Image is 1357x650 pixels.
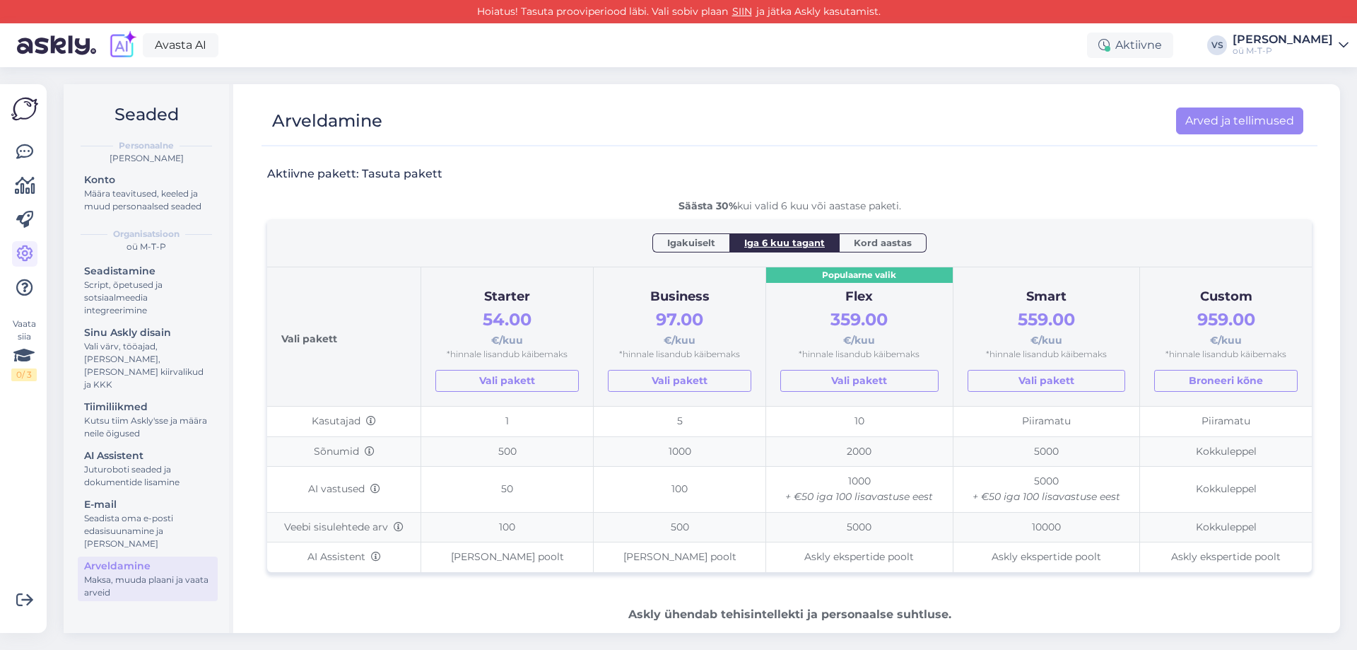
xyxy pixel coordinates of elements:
[953,542,1140,572] td: Askly ekspertide poolt
[608,306,751,348] div: €/kuu
[78,446,218,491] a: AI AssistentJuturoboti seaded ja dokumentide lisamine
[119,139,174,152] b: Personaalne
[84,574,211,599] div: Maksa, muuda plaani ja vaata arveid
[113,228,180,240] b: Organisatsioon
[84,463,211,489] div: Juturoboti seaded ja dokumentide lisamine
[766,267,953,284] div: Populaarne valik
[953,436,1140,467] td: 5000
[421,406,594,436] td: 1
[84,279,211,317] div: Script, õpetused ja sotsiaalmeedia integreerimine
[1176,108,1303,134] a: Arved ja tellimused
[84,497,211,512] div: E-mail
[483,309,531,330] span: 54.00
[84,173,211,187] div: Konto
[1197,309,1255,330] span: 959.00
[11,318,37,381] div: Vaata siia
[267,166,442,182] h3: Aktiivne pakett: Tasuta pakett
[1140,467,1312,512] td: Kokkuleppel
[1140,512,1312,542] td: Kokkuleppel
[1233,34,1349,57] a: [PERSON_NAME]oü M-T-P
[678,199,737,212] b: Säästa 30%
[780,370,939,392] a: Vali pakett
[780,287,939,307] div: Flex
[594,512,766,542] td: 500
[84,559,211,574] div: Arveldamine
[75,101,218,128] h2: Seaded
[744,236,825,250] span: Iga 6 kuu tagant
[84,325,211,340] div: Sinu Askly disain
[830,309,888,330] span: 359.00
[608,348,751,361] div: *hinnale lisandub käibemaks
[84,512,211,550] div: Seadista oma e-posti edasisuunamine ja [PERSON_NAME]
[766,467,953,512] td: 1000
[766,542,953,572] td: Askly ekspertide poolt
[1233,45,1333,57] div: oü M-T-P
[1154,348,1298,361] div: *hinnale lisandub käibemaks
[780,348,939,361] div: *hinnale lisandub käibemaks
[973,490,1120,503] i: + €50 iga 100 lisavastuse eest
[267,512,421,542] td: Veebi sisulehtede arv
[766,512,953,542] td: 5000
[107,30,137,60] img: explore-ai
[421,436,594,467] td: 500
[953,467,1140,512] td: 5000
[1233,34,1333,45] div: [PERSON_NAME]
[594,542,766,572] td: [PERSON_NAME] poolt
[267,436,421,467] td: Sõnumid
[78,557,218,601] a: ArveldamineMaksa, muuda plaani ja vaata arveid
[1140,542,1312,572] td: Askly ekspertide poolt
[435,370,579,392] a: Vali pakett
[766,406,953,436] td: 10
[435,348,579,361] div: *hinnale lisandub käibemaks
[594,467,766,512] td: 100
[78,170,218,215] a: KontoMäära teavitused, keeled ja muud personaalsed seaded
[628,608,951,621] b: Askly ühendab tehisintellekti ja personaalse suhtluse.
[953,406,1140,436] td: Piiramatu
[435,306,579,348] div: €/kuu
[1207,35,1227,55] div: VS
[78,495,218,552] a: E-mailSeadista oma e-posti edasisuunamine ja [PERSON_NAME]
[84,264,211,279] div: Seadistamine
[968,348,1126,361] div: *hinnale lisandub käibemaks
[75,240,218,253] div: oü M-T-P
[766,436,953,467] td: 2000
[267,542,421,572] td: AI Assistent
[78,262,218,319] a: SeadistamineScript, õpetused ja sotsiaalmeedia integreerimine
[608,370,751,392] a: Vali pakett
[84,340,211,391] div: Vali värv, tööajad, [PERSON_NAME], [PERSON_NAME] kiirvalikud ja KKK
[11,368,37,381] div: 0 / 3
[143,33,218,57] a: Avasta AI
[953,512,1140,542] td: 10000
[78,323,218,393] a: Sinu Askly disainVali värv, tööajad, [PERSON_NAME], [PERSON_NAME] kiirvalikud ja KKK
[785,490,933,503] i: + €50 iga 100 lisavastuse eest
[1154,287,1298,307] div: Custom
[272,108,382,134] div: Arveldamine
[78,397,218,442] a: TiimiliikmedKutsu tiim Askly'sse ja määra neile õigused
[84,414,211,440] div: Kutsu tiim Askly'sse ja määra neile õigused
[1154,306,1298,348] div: €/kuu
[968,306,1126,348] div: €/kuu
[267,467,421,512] td: AI vastused
[608,287,751,307] div: Business
[267,606,1312,640] div: Toetame parimaid tiime, igal ajal, igas kanalis, igas keeles.
[267,199,1312,214] div: kui valid 6 kuu või aastase paketi.
[421,467,594,512] td: 50
[656,309,703,330] span: 97.00
[854,236,912,250] span: Kord aastas
[84,448,211,463] div: AI Assistent
[968,287,1126,307] div: Smart
[421,512,594,542] td: 100
[594,436,766,467] td: 1000
[594,406,766,436] td: 5
[1018,309,1075,330] span: 559.00
[780,306,939,348] div: €/kuu
[75,152,218,165] div: [PERSON_NAME]
[1140,406,1312,436] td: Piiramatu
[281,282,406,392] div: Vali pakett
[11,95,38,122] img: Askly Logo
[84,187,211,213] div: Määra teavitused, keeled ja muud personaalsed seaded
[421,542,594,572] td: [PERSON_NAME] poolt
[1087,33,1173,58] div: Aktiivne
[1154,370,1298,392] button: Broneeri kõne
[728,5,756,18] a: SIIN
